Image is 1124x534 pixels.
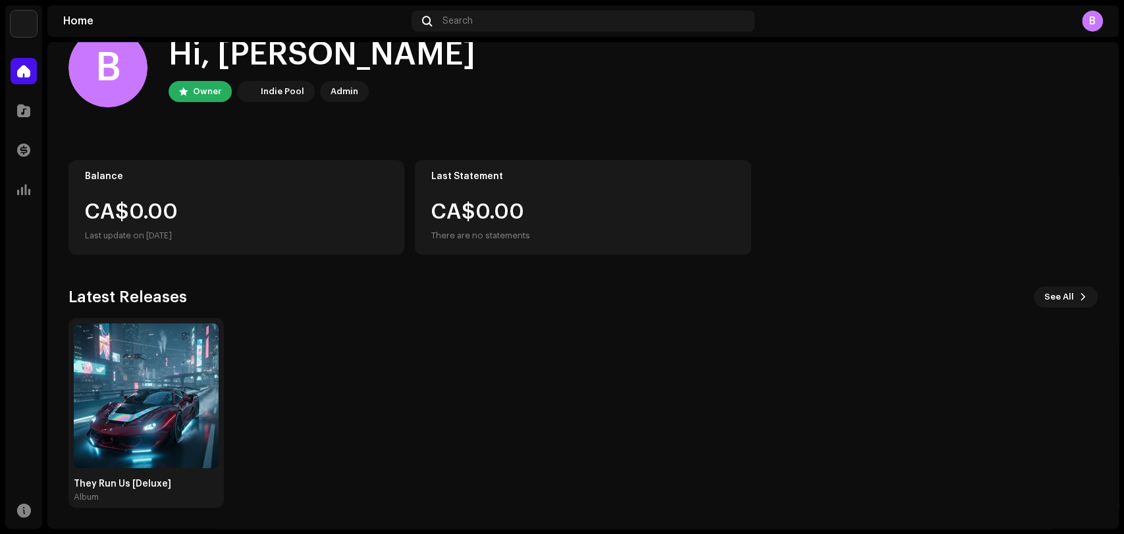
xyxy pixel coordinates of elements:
[68,28,147,107] div: B
[261,84,304,99] div: Indie Pool
[85,171,388,182] div: Balance
[442,16,473,26] span: Search
[331,84,358,99] div: Admin
[431,171,734,182] div: Last Statement
[74,323,219,468] img: a9acd3c3-c465-4fbc-a70b-2b2ac0be4237
[11,11,37,37] img: 190830b2-3b53-4b0d-992c-d3620458de1d
[431,228,530,244] div: There are no statements
[74,479,219,489] div: They Run Us [Deluxe]
[63,16,406,26] div: Home
[169,34,475,76] div: Hi, [PERSON_NAME]
[85,228,388,244] div: Last update on [DATE]
[1044,284,1074,310] span: See All
[68,160,404,255] re-o-card-value: Balance
[68,286,187,307] h3: Latest Releases
[415,160,751,255] re-o-card-value: Last Statement
[240,84,255,99] img: 190830b2-3b53-4b0d-992c-d3620458de1d
[1034,286,1098,307] button: See All
[193,84,221,99] div: Owner
[1082,11,1103,32] div: B
[74,492,99,502] div: Album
